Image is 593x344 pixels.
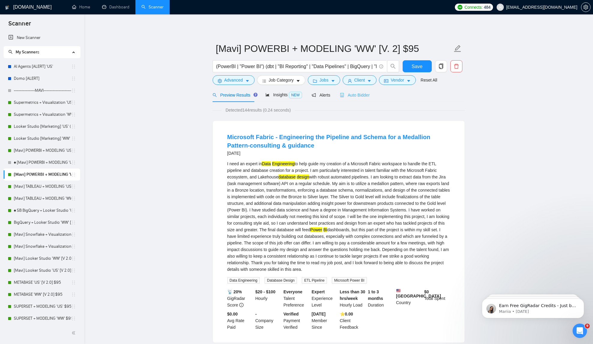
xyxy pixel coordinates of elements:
div: [DATE] [227,150,450,157]
input: Search Freelance Jobs... [216,63,377,70]
span: holder [71,316,76,321]
div: Company Size [254,311,282,331]
span: Connects: [464,4,483,10]
a: Reset All [421,77,437,83]
b: [GEOGRAPHIC_DATA] [396,289,441,298]
div: Country [395,289,423,308]
span: holder [71,184,76,189]
a: [Mavi] Snowflake + Visualization 'US' (Locked) $95 [14,229,71,241]
input: Scanner name... [216,41,452,56]
b: Less than 30 hrs/week [340,289,365,301]
a: ♠ [Mavi] POWERBI + MODELING 'US' [V. 2] [14,157,71,169]
span: notification [312,93,316,97]
span: 9 [585,324,590,328]
li: [Mavi] POWERBI + MODELING 'US' [V. 3] $95 [4,145,80,157]
a: METABASE 'US' [V 2.0] $95 [14,277,71,289]
button: search [387,60,399,72]
span: area-chart [265,93,270,97]
span: My Scanners [16,49,39,55]
b: Verified [283,312,299,316]
button: userClientcaret-down [343,75,377,85]
li: Looker Studio [Marketing] 'US' (Locked + Boost) $95 [4,121,80,133]
a: setting [581,5,591,10]
li: [Mavi] Snowflake + Visualization 'WW' (Locked) $95 [4,241,80,253]
span: holder [71,232,76,237]
li: SUPERSET + MODELING 'US' $95 [4,301,80,313]
li: ♠ [Mavi] POWERBI + MODELING 'US' [V. 2] [4,157,80,169]
span: Auto Bidder [340,93,370,97]
span: copy [435,64,447,69]
a: Supermetrics + Visualization 'WW' (Locked) $95 [14,109,71,121]
span: My Scanners [8,49,39,55]
span: caret-down [367,79,371,83]
a: [Mavi] TABLEAU + MODELING 'US' $95 [14,181,71,193]
li: [Mavi] Snowflake + Visualization 'US' (Locked) $95 [4,229,80,241]
span: holder [71,76,76,81]
span: Data Engineering [227,277,260,284]
a: searchScanner [141,4,164,10]
button: idcardVendorcaret-down [379,75,416,85]
span: caret-down [407,79,411,83]
div: Hourly Load [339,289,367,308]
li: AI Agents [ALERT] 'US' [4,61,80,73]
div: Duration [367,289,395,308]
li: METABASE 'US' [V 2.0] $95 [4,277,80,289]
span: holder [71,136,76,141]
iframe: Intercom live chat [573,324,587,338]
span: double-left [71,330,77,336]
div: Total Spent [423,289,451,308]
span: bars [262,79,266,83]
a: Looker Studio [Marketing] 'US' (Locked + Boost) $95 [14,121,71,133]
a: Looker Studio [Marketing] 'WW' (Locked) $95 [14,133,71,145]
mark: design [297,175,309,179]
a: SUPERSET + MODELING 'US' $95 [14,301,71,313]
span: Insights [265,92,302,97]
li: New Scanner [4,32,80,44]
li: Supermetrics + Visualization 'WW' (Locked) $95 [4,109,80,121]
a: SUPERSET + MODELING 'WW' $95 [14,313,71,325]
div: Payment Verified [282,311,310,331]
div: Tooltip anchor [253,92,258,97]
b: - [255,312,257,316]
button: barsJob Categorycaret-down [257,75,305,85]
span: holder [71,64,76,69]
span: Save [412,63,422,70]
span: holder [71,148,76,153]
b: Everyone [283,289,302,294]
li: ♠ SB BigQuery + Looker Studio 'US' $95 [4,205,80,217]
span: holder [71,100,76,105]
span: robot [340,93,344,97]
span: holder [71,256,76,261]
a: New Scanner [8,32,75,44]
span: edit [454,45,461,52]
span: holder [71,268,76,273]
li: Domo [ALERT] [4,73,80,85]
span: user [498,5,502,9]
li: [Mavi] TABLEAU + MODELING 'WW' $95 [4,193,80,205]
a: [Mavi] Snowflake + Visualization 'WW' (Locked) $95 [14,241,71,253]
b: Expert [312,289,325,294]
div: Experience Level [310,289,339,308]
a: BigQuery + Looker Studio 'WW' [V 2.0] $95 [14,217,71,229]
li: BigQuery + Looker Studio 'WW' [V 2.0] $95 [4,217,80,229]
li: [Mavi] Looker Studio 'US' [V 2.0] $95 [4,265,80,277]
a: homeHome [72,4,90,10]
span: search [8,50,13,54]
span: caret-down [296,79,300,83]
a: --------------MAVI----------------------------------------------------------[OFF] DBT Comb 'US Only' [14,85,71,97]
a: [Mavi] Looker Studio 'US' [V 2.0] $95 [14,265,71,277]
span: holder [71,304,76,309]
iframe: Intercom notifications message [473,286,593,328]
span: holder [71,220,76,225]
a: Domo [ALERT] [14,73,71,85]
span: holder [71,160,76,165]
span: delete [451,64,462,69]
div: Client Feedback [339,311,367,331]
span: Alerts [312,93,330,97]
span: Detected 144 results (0.24 seconds) [221,107,295,113]
img: 🇺🇸 [396,289,401,293]
span: holder [71,88,76,93]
